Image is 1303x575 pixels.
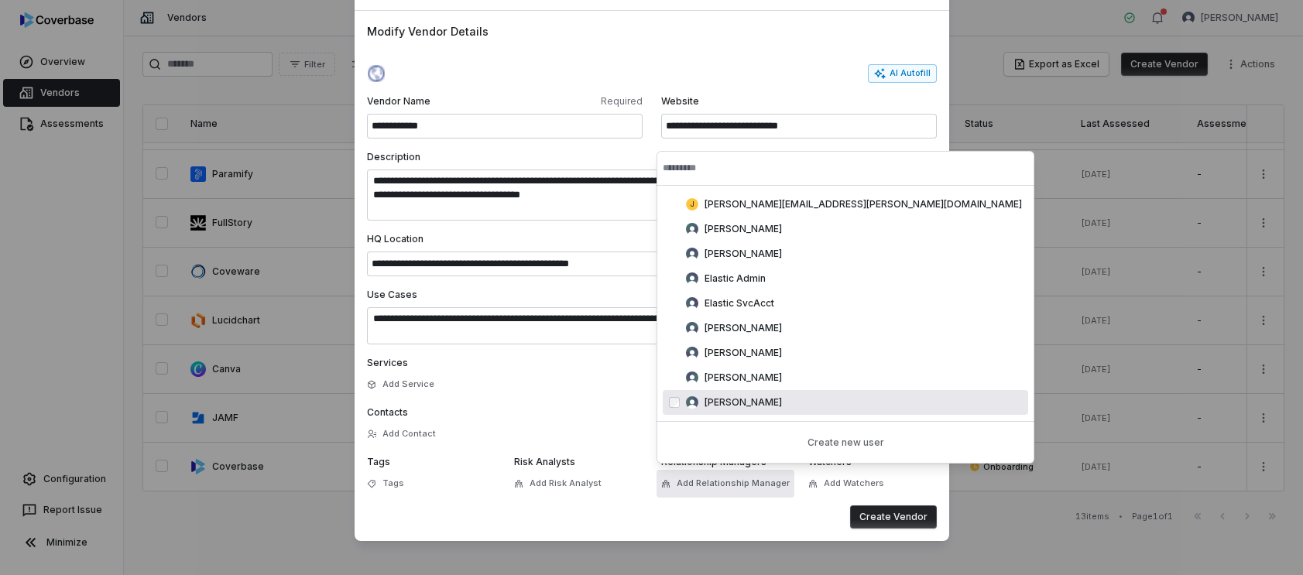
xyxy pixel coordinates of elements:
button: Create Vendor [850,505,937,529]
span: Add Relationship Manager [677,477,790,489]
img: Rusty Searle avatar [686,371,698,384]
span: Tags [367,456,390,467]
span: Relationship Managers [661,456,766,467]
img: Elastic Admin avatar [686,272,698,285]
span: HQ Location [367,233,649,245]
span: [PERSON_NAME] [705,396,782,409]
span: Website [661,95,937,108]
span: Required [508,95,643,108]
span: [PERSON_NAME] [705,347,782,359]
img: Abby Zumstein avatar [686,223,698,235]
span: Services [367,357,408,368]
span: Elastic SvcAcct [705,297,774,310]
span: Risk Analysts [514,456,575,467]
span: Description [367,151,420,163]
span: [PERSON_NAME] [705,223,782,235]
span: j [686,198,698,210]
span: Watchers [808,456,852,467]
span: Vendor Name [367,95,502,108]
span: [PERSON_NAME] [705,322,782,334]
img: Victoria Cuce avatar [686,396,698,409]
span: Elastic Admin [705,272,766,285]
img: Elastic SvcAcct avatar [686,297,698,310]
button: Add Service [362,371,439,399]
button: Add Contact [362,420,441,448]
span: Modify Vendor Details [367,23,937,39]
img: Kim Kambarami avatar [686,347,698,359]
span: Add Risk Analyst [530,477,602,489]
span: Tags [382,477,404,489]
span: [PERSON_NAME] [705,248,782,260]
span: [PERSON_NAME][EMAIL_ADDRESS][PERSON_NAME][DOMAIN_NAME] [705,198,1022,210]
span: Contacts [367,406,408,418]
span: Optional [655,233,937,245]
span: Use Cases [367,289,417,300]
img: Christine Bocci avatar [686,248,698,260]
div: Suggestions [657,186,1034,464]
span: [PERSON_NAME] [705,371,782,384]
button: AI Autofill [868,64,937,83]
button: Create new user [661,426,1030,459]
img: Jamie Yoo avatar [686,322,698,334]
button: Add Watchers [804,470,889,498]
